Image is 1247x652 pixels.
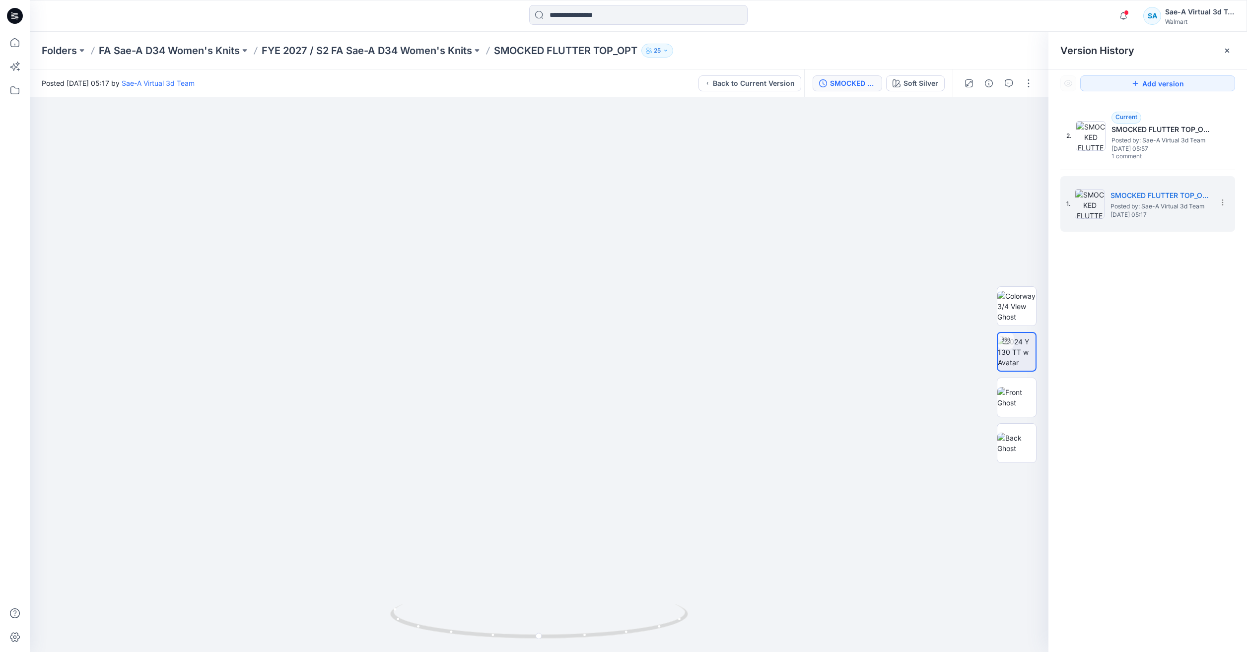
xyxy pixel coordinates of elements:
img: Colorway 3/4 View Ghost [997,291,1036,322]
span: Current [1115,113,1137,121]
h5: SMOCKED FLUTTER TOP_OPT_SOFT SILVER [1110,190,1210,201]
span: 1. [1066,199,1071,208]
button: Soft Silver [886,75,945,91]
span: 1 comment [1111,153,1181,161]
span: 2. [1066,131,1072,140]
h5: SMOCKED FLUTTER TOP_OPT_FULL COLORWAYS [1111,124,1211,135]
img: SMOCKED FLUTTER TOP_OPT_SOFT SILVER [1075,189,1105,219]
p: 25 [654,45,661,56]
button: Close [1223,47,1231,55]
div: SA [1143,7,1161,25]
span: [DATE] 05:57 [1111,145,1211,152]
button: Add version [1080,75,1235,91]
span: Posted [DATE] 05:17 by [42,78,195,88]
p: SMOCKED FLUTTER TOP_OPT [494,44,637,58]
a: FYE 2027 / S2 FA Sae-A D34 Women's Knits [262,44,472,58]
button: Back to Current Version [698,75,801,91]
div: Sae-A Virtual 3d Team [1165,6,1235,18]
button: 25 [641,44,673,58]
span: Version History [1060,45,1134,57]
img: 2024 Y 130 TT w Avatar [998,336,1036,368]
img: Back Ghost [997,433,1036,454]
div: Walmart [1165,18,1235,25]
div: SMOCKED FLUTTER TOP_OPT_SOFT SILVER [830,78,876,89]
button: Show Hidden Versions [1060,75,1076,91]
span: Posted by: Sae-A Virtual 3d Team [1110,201,1210,211]
img: SMOCKED FLUTTER TOP_OPT_FULL COLORWAYS [1076,121,1106,151]
img: Front Ghost [997,387,1036,408]
span: Posted by: Sae-A Virtual 3d Team [1111,135,1211,145]
button: SMOCKED FLUTTER TOP_OPT_SOFT SILVER [813,75,882,91]
a: Sae-A Virtual 3d Team [122,79,195,87]
a: Folders [42,44,77,58]
span: [DATE] 05:17 [1110,211,1210,218]
button: Details [981,75,997,91]
a: FA Sae-A D34 Women's Knits [99,44,240,58]
div: Soft Silver [903,78,938,89]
